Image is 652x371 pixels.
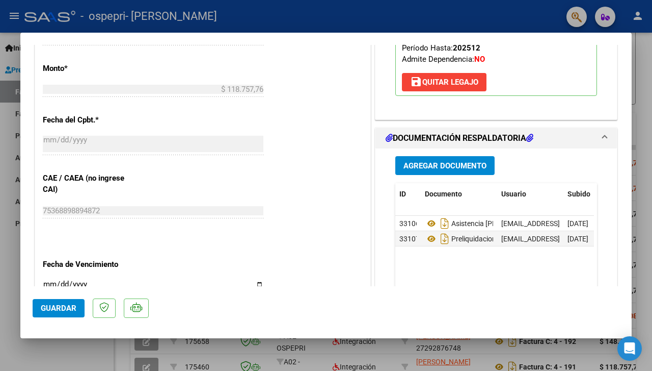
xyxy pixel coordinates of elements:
button: Agregar Documento [395,156,495,175]
span: Documento [425,190,462,198]
span: ID [399,190,406,198]
p: Monto [43,63,139,75]
i: Descargar documento [438,215,451,232]
p: Fecha de Vencimiento [43,259,139,270]
button: Quitar Legajo [402,73,486,91]
div: DOCUMENTACIÓN RESPALDATORIA [375,149,617,360]
span: 33107 [399,235,420,243]
datatable-header-cell: Subido [563,183,614,205]
strong: 202512 [453,43,480,53]
span: [DATE] [567,235,588,243]
span: Usuario [501,190,526,198]
h1: DOCUMENTACIÓN RESPALDATORIA [386,132,533,144]
span: Asistencia [PERSON_NAME] [425,219,540,228]
button: Guardar [33,299,85,317]
div: Open Intercom Messenger [617,336,642,361]
datatable-header-cell: Usuario [497,183,563,205]
span: Agregar Documento [403,161,486,170]
p: Fecha del Cpbt. [43,114,139,126]
span: Subido [567,190,590,198]
datatable-header-cell: Documento [421,183,497,205]
span: [DATE] [567,219,588,228]
strong: NO [474,55,485,64]
i: Descargar documento [438,231,451,247]
p: CAE / CAEA (no ingrese CAI) [43,172,139,195]
span: Quitar Legajo [410,78,478,87]
span: 33106 [399,219,420,228]
mat-expansion-panel-header: DOCUMENTACIÓN RESPALDATORIA [375,128,617,149]
datatable-header-cell: ID [395,183,421,205]
span: Preliquidacion [PERSON_NAME] [425,235,552,243]
mat-icon: save [410,76,422,88]
span: Guardar [41,304,76,313]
